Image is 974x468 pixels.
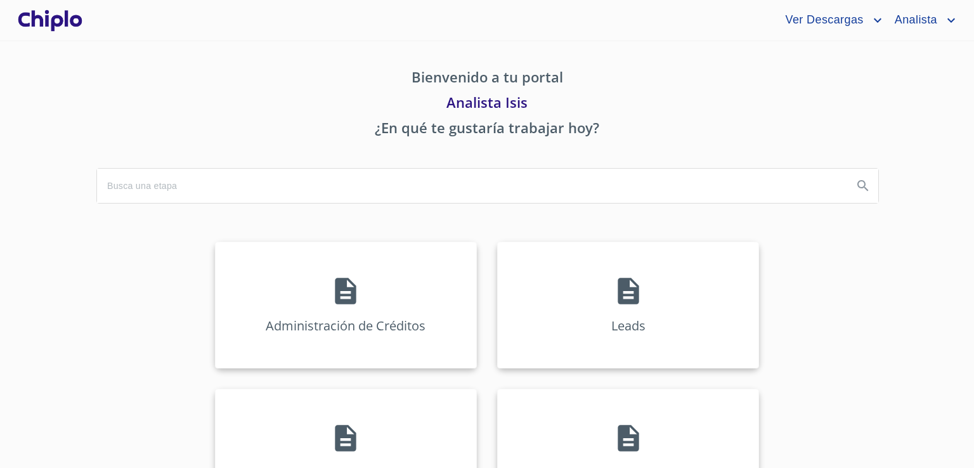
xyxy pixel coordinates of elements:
p: Bienvenido a tu portal [96,67,878,92]
p: ¿En qué te gustaría trabajar hoy? [96,117,878,143]
button: account of current user [885,10,959,30]
button: Search [848,171,878,201]
span: Ver Descargas [776,10,869,30]
p: Administración de Créditos [266,317,425,334]
button: account of current user [776,10,885,30]
span: Analista [885,10,944,30]
p: Leads [611,317,646,334]
input: search [97,169,843,203]
p: Analista Isis [96,92,878,117]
